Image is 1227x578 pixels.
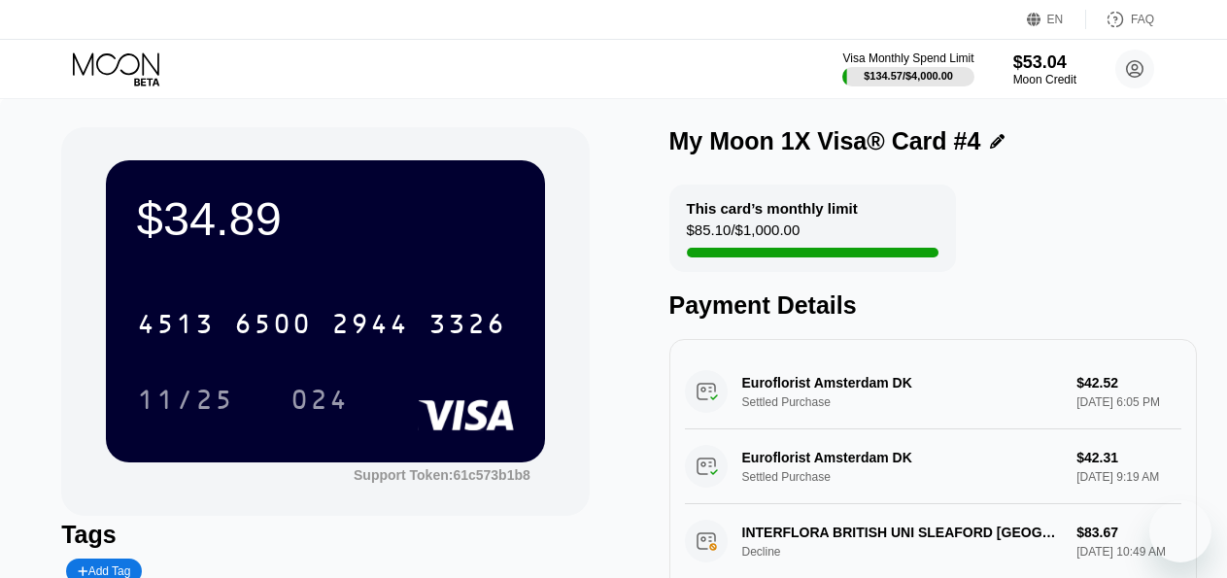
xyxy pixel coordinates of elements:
[122,375,249,424] div: 11/25
[428,311,506,342] div: 3326
[354,467,530,483] div: Support Token: 61c573b1b8
[1131,13,1154,26] div: FAQ
[1013,73,1076,86] div: Moon Credit
[669,291,1197,320] div: Payment Details
[842,51,973,65] div: Visa Monthly Spend Limit
[78,564,130,578] div: Add Tag
[842,51,973,86] div: Visa Monthly Spend Limit$134.57/$4,000.00
[1149,500,1211,562] iframe: Button to launch messaging window
[687,221,801,248] div: $85.10 / $1,000.00
[1047,13,1064,26] div: EN
[125,299,518,348] div: 4513650029443326
[1086,10,1154,29] div: FAQ
[687,200,858,217] div: This card’s monthly limit
[1013,52,1076,73] div: $53.04
[354,467,530,483] div: Support Token:61c573b1b8
[137,191,514,246] div: $34.89
[1013,52,1076,86] div: $53.04Moon Credit
[290,387,349,418] div: 024
[137,387,234,418] div: 11/25
[61,521,589,549] div: Tags
[331,311,409,342] div: 2944
[669,127,981,155] div: My Moon 1X Visa® Card #4
[137,311,215,342] div: 4513
[864,70,953,82] div: $134.57 / $4,000.00
[234,311,312,342] div: 6500
[1027,10,1086,29] div: EN
[276,375,363,424] div: 024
